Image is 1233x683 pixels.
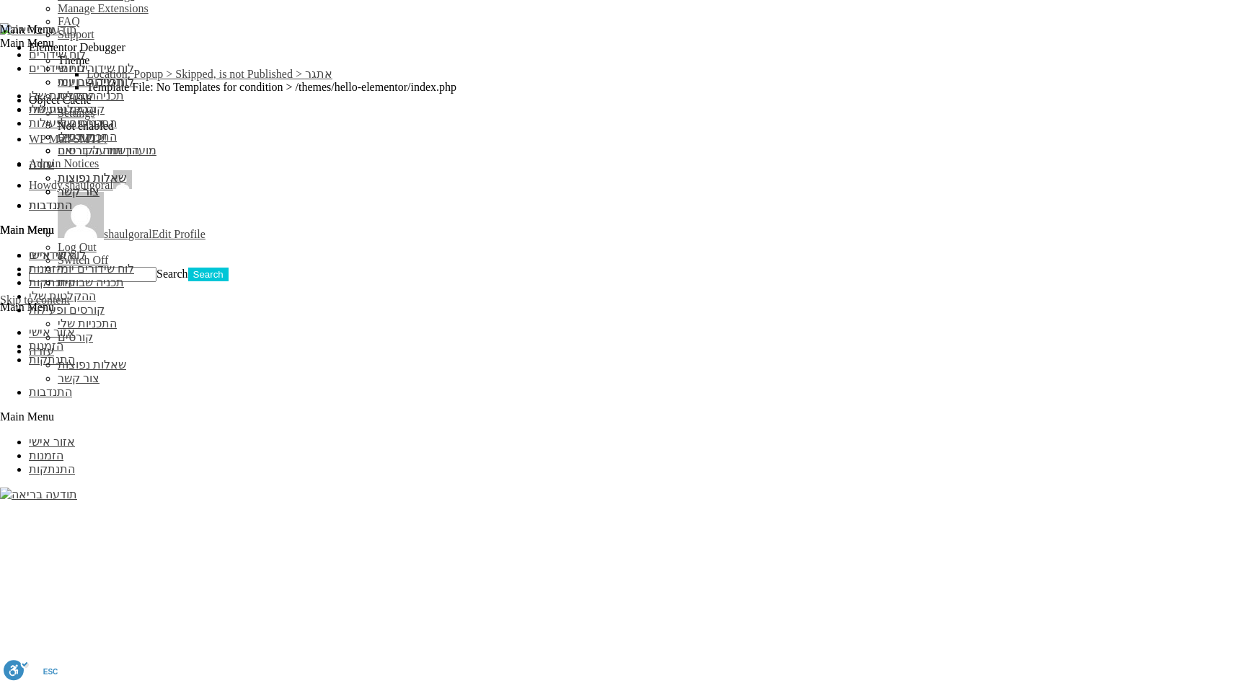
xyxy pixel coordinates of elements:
[29,103,105,115] a: קורסים ופעילות
[29,89,96,102] a: ההקלטות שלי
[29,249,86,261] a: לוח שידורים
[58,185,100,198] a: צור קשר
[58,276,124,288] a: תכניה שבועית
[58,331,93,343] a: קורסים
[58,62,134,74] a: לוח שידורים יומי
[58,76,124,88] a: תכניה שבועית
[58,144,156,157] a: מועדון תודעה בריאה
[29,158,54,170] a: עזרה
[58,317,117,330] a: התכניות שלי
[29,345,54,357] a: עזרה
[58,117,117,129] a: התכניות שלי
[29,449,63,462] a: הזמנות
[29,463,75,475] a: התנתקות
[29,290,96,302] a: ההקלטות שלי
[29,436,75,448] a: אזור אישי
[58,263,134,275] a: לוח שידורים יומי
[58,131,93,143] a: קורסים
[29,199,72,211] a: התנדבות
[58,172,126,184] a: שאלות נפוצות
[29,48,86,61] a: לוח שידורים
[58,2,149,14] a: Manage Extensions
[58,372,100,384] a: צור קשר
[58,358,126,371] a: שאלות נפוצות
[58,15,80,27] a: FAQ
[29,304,105,316] a: קורסים ופעילות
[29,386,72,398] a: התנדבות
